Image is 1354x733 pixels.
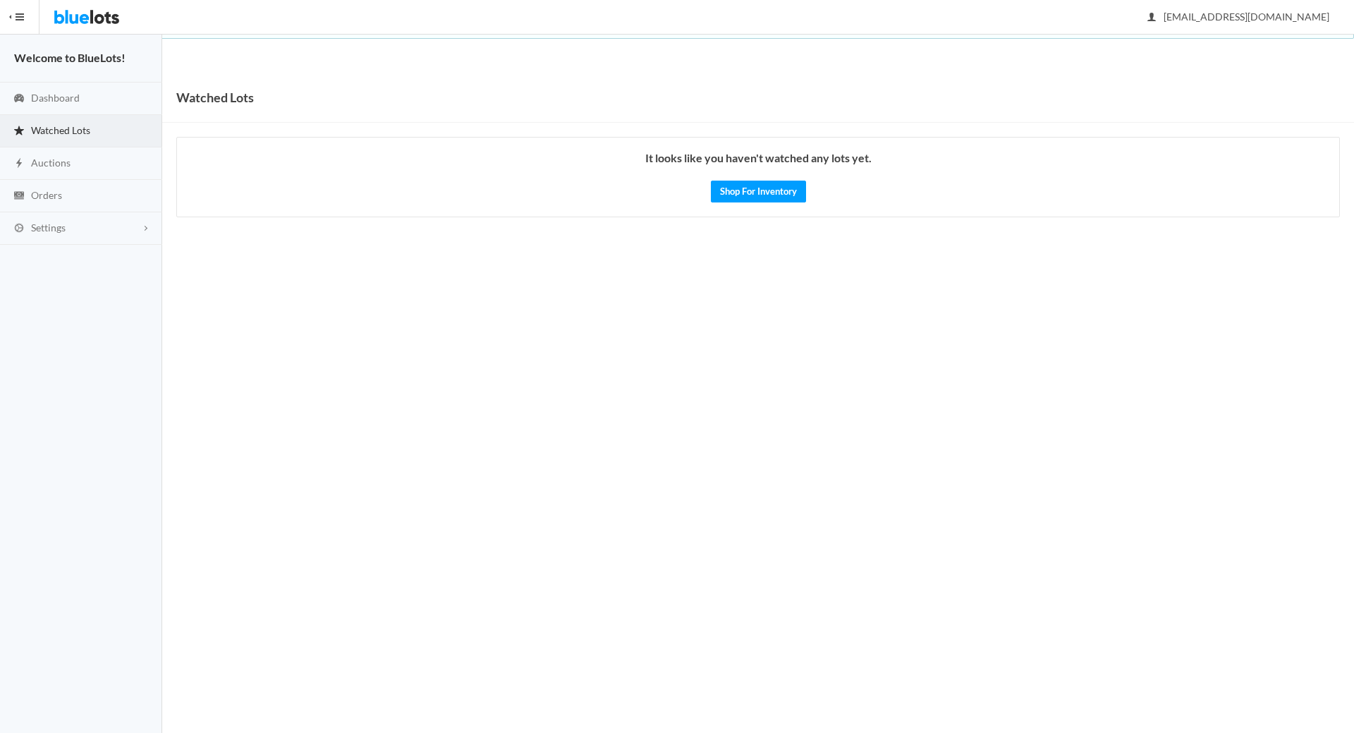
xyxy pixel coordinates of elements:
h4: It looks like you haven't watched any lots yet. [191,152,1325,164]
span: Orders [31,189,62,201]
span: Dashboard [31,92,80,104]
ion-icon: speedometer [12,92,26,106]
ion-icon: cog [12,222,26,236]
ion-icon: star [12,125,26,138]
strong: Welcome to BlueLots! [14,51,126,64]
ion-icon: flash [12,157,26,171]
span: Watched Lots [31,124,90,136]
ion-icon: person [1145,11,1159,25]
span: Auctions [31,157,71,169]
ion-icon: cash [12,190,26,203]
a: Shop For Inventory [711,181,806,202]
span: [EMAIL_ADDRESS][DOMAIN_NAME] [1148,11,1329,23]
span: Settings [31,222,66,234]
h1: Watched Lots [176,87,254,108]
